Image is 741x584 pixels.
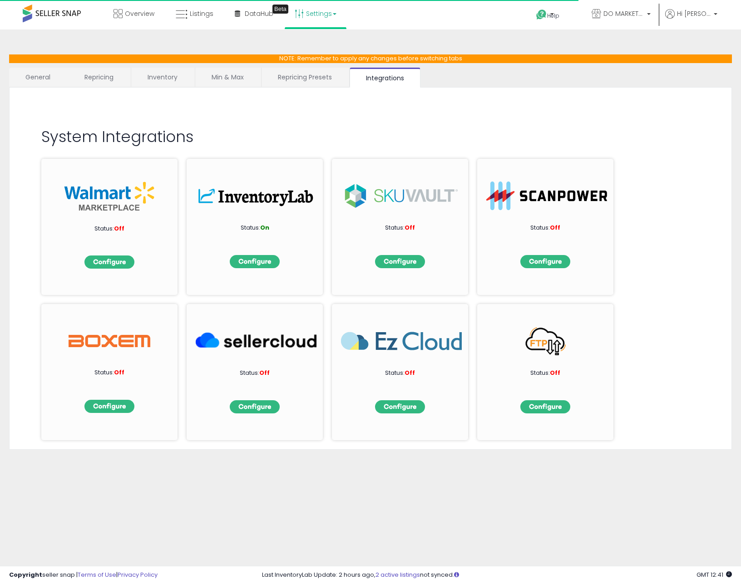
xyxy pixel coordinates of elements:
[230,255,280,268] img: configbtn.png
[196,327,316,355] img: SellerCloud_266x63.png
[550,368,560,377] span: Off
[375,255,425,268] img: configbtn.png
[547,12,559,20] span: Help
[9,68,67,87] a: General
[114,224,124,233] span: Off
[259,368,270,377] span: Off
[69,327,150,355] img: Boxem Logo
[230,400,280,413] img: configbtn.png
[375,400,425,413] img: configbtn.png
[131,68,194,87] a: Inventory
[500,224,591,232] p: Status:
[209,224,300,232] p: Status:
[260,223,269,232] span: On
[350,68,420,88] a: Integrations
[84,255,134,269] img: configbtn.png
[536,9,547,20] i: Get Help
[520,400,570,413] img: configbtn.png
[64,368,155,377] p: Status:
[341,182,462,210] img: sku.png
[84,400,134,413] img: configbtn.png
[355,224,445,232] p: Status:
[245,9,273,18] span: DataHub
[341,327,462,355] img: EzCloud_266x63.png
[114,368,124,377] span: Off
[500,369,591,378] p: Status:
[68,68,130,87] a: Repricing
[520,255,570,268] img: configbtn.png
[64,182,155,211] img: walmart_int.png
[355,369,445,378] p: Status:
[529,2,577,29] a: Help
[603,9,644,18] span: DO MARKETPLACE LLC
[405,368,415,377] span: Off
[486,327,607,355] img: FTP_266x63.png
[550,223,560,232] span: Off
[190,9,213,18] span: Listings
[262,68,348,87] a: Repricing Presets
[196,182,316,210] img: inv.png
[209,369,300,378] p: Status:
[9,54,732,63] p: NOTE: Remember to apply any changes before switching tabs
[125,9,154,18] span: Overview
[64,225,155,233] p: Status:
[405,223,415,232] span: Off
[272,5,288,14] div: Tooltip anchor
[665,9,717,29] a: Hi [PERSON_NAME]
[41,128,700,145] h2: System Integrations
[677,9,711,18] span: Hi [PERSON_NAME]
[195,68,260,87] a: Min & Max
[486,182,607,210] img: ScanPower-logo.png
